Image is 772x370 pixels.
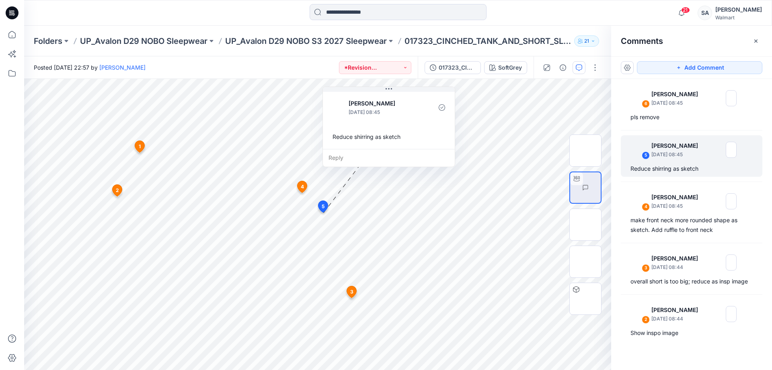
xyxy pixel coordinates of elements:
[621,36,663,46] h2: Comments
[715,5,762,14] div: [PERSON_NAME]
[34,35,62,47] a: Folders
[329,129,448,144] div: Reduce shirring as sketch
[651,263,703,271] p: [DATE] 08:44
[651,99,703,107] p: [DATE] 08:45
[698,6,712,20] div: SA
[651,141,703,151] p: [PERSON_NAME]
[301,183,304,190] span: 4
[651,315,703,323] p: [DATE] 08:44
[80,35,207,47] a: UP_Avalon D29 NOBO Sleepwear
[651,202,703,210] p: [DATE] 08:45
[556,61,569,74] button: Details
[642,264,650,272] div: 3
[632,90,648,106] img: Jennifer Yerkes
[323,149,455,167] div: Reply
[404,35,571,47] p: 017323_CINCHED_TANK_AND_SHORT_SLEEP_SET (1)
[225,35,387,47] a: UP_Avalon D29 NOBO S3 2027 Sleepwear
[651,305,703,315] p: [PERSON_NAME]
[425,61,481,74] button: 017323_CINCHED_TANK_AND_SHORT_SLEEP_SET (1)
[630,112,753,122] div: pls remove
[681,7,690,13] span: 21
[574,35,599,47] button: 21
[99,64,146,71] a: [PERSON_NAME]
[651,254,703,263] p: [PERSON_NAME]
[349,99,414,108] p: [PERSON_NAME]
[642,203,650,211] div: 4
[642,100,650,108] div: 6
[630,164,753,174] div: Reduce shirring as sketch
[630,277,753,286] div: overall short is too big; reduce as insp image
[350,288,353,296] span: 3
[439,63,476,72] div: 017323_CINCHED_TANK_AND_SHORT_SLEEP_SET (1)
[630,215,753,235] div: make front neck more rounded shape as sketch. Add ruffle to front neck
[651,151,703,159] p: [DATE] 08:45
[116,187,119,194] span: 2
[715,14,762,21] div: Walmart
[584,37,589,45] p: 21
[34,63,146,72] span: Posted [DATE] 22:57 by
[632,254,648,271] img: Jennifer Yerkes
[642,151,650,159] div: 5
[632,193,648,209] img: Jennifer Yerkes
[651,89,703,99] p: [PERSON_NAME]
[630,328,753,338] div: Show inspo image
[632,142,648,158] img: Jennifer Yerkes
[651,192,703,202] p: [PERSON_NAME]
[329,99,345,116] img: Jennifer Yerkes
[642,316,650,324] div: 2
[637,61,762,74] button: Add Comment
[139,143,141,150] span: 1
[632,306,648,322] img: Jennifer Yerkes
[322,203,324,210] span: 5
[498,63,522,72] div: SoftGrey
[484,61,527,74] button: SoftGrey
[349,108,414,116] p: [DATE] 08:45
